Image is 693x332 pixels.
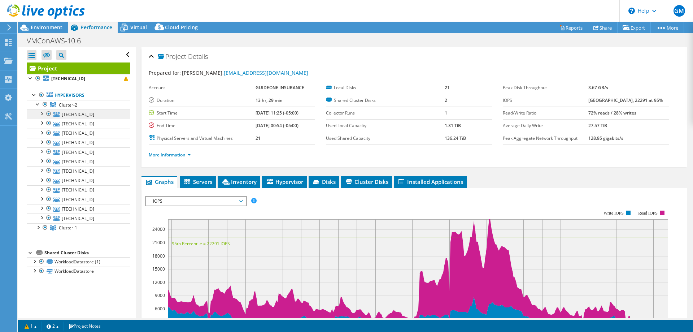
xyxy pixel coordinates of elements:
[27,166,130,176] a: [TECHNICAL_ID]
[27,157,130,166] a: [TECHNICAL_ID]
[397,178,463,185] span: Installed Applications
[256,135,261,141] b: 21
[588,97,663,103] b: [GEOGRAPHIC_DATA], 22291 at 95%
[588,122,607,129] b: 27.57 TiB
[27,119,130,128] a: [TECHNICAL_ID]
[256,122,298,129] b: [DATE] 00:54 (-05:00)
[188,52,208,61] span: Details
[23,37,92,45] h1: VMConAWS-10.6
[588,110,636,116] b: 72% reads / 28% writes
[152,279,165,285] text: 12000
[149,135,256,142] label: Physical Servers and Virtual Machines
[650,22,684,33] a: More
[19,322,42,331] a: 1
[152,226,165,232] text: 24000
[638,211,658,216] text: Read IOPS
[149,197,242,206] span: IOPS
[182,69,308,76] span: [PERSON_NAME],
[59,102,77,108] span: Cluster-2
[27,223,130,233] a: Cluster-1
[326,97,445,104] label: Shared Cluster Disks
[149,84,256,91] label: Account
[326,109,445,117] label: Collector Runs
[224,69,308,76] a: [EMAIL_ADDRESS][DOMAIN_NAME]
[674,5,685,17] span: GM
[27,100,130,109] a: Cluster-2
[445,110,447,116] b: 1
[59,225,77,231] span: Cluster-1
[445,135,466,141] b: 136.24 TiB
[27,257,130,267] a: WorkloadDatastore (1)
[27,204,130,214] a: [TECHNICAL_ID]
[44,249,130,257] div: Shared Cluster Disks
[27,129,130,138] a: [TECHNICAL_ID]
[165,24,198,31] span: Cloud Pricing
[326,84,445,91] label: Local Disks
[183,178,212,185] span: Servers
[221,178,257,185] span: Inventory
[152,240,165,246] text: 21000
[158,53,186,60] span: Project
[256,110,298,116] b: [DATE] 11:25 (-05:00)
[266,178,303,185] span: Hypervisor
[172,241,230,247] text: 95th Percentile = 22291 IOPS
[27,176,130,185] a: [TECHNICAL_ID]
[149,69,181,76] label: Prepared for:
[27,185,130,195] a: [TECHNICAL_ID]
[326,122,445,129] label: Used Local Capacity
[27,195,130,204] a: [TECHNICAL_ID]
[149,152,191,158] a: More Information
[155,292,165,298] text: 9000
[152,266,165,272] text: 15000
[27,74,130,83] a: [TECHNICAL_ID]
[326,135,445,142] label: Used Shared Capacity
[503,135,588,142] label: Peak Aggregate Network Throughput
[155,306,165,312] text: 6000
[345,178,388,185] span: Cluster Disks
[27,267,130,276] a: WorkloadDatastore
[149,97,256,104] label: Duration
[152,253,165,259] text: 18000
[628,8,635,14] svg: \n
[603,211,624,216] text: Write IOPS
[64,322,106,331] a: Project Notes
[31,24,62,31] span: Environment
[27,138,130,147] a: [TECHNICAL_ID]
[256,97,283,103] b: 13 hr, 29 min
[588,85,608,91] b: 3.67 GB/s
[130,24,147,31] span: Virtual
[27,91,130,100] a: Hypervisors
[312,178,336,185] span: Disks
[445,85,450,91] b: 21
[149,122,256,129] label: End Time
[51,76,85,82] b: [TECHNICAL_ID]
[27,147,130,157] a: [TECHNICAL_ID]
[503,122,588,129] label: Average Daily Write
[503,97,588,104] label: IOPS
[27,214,130,223] a: [TECHNICAL_ID]
[42,322,64,331] a: 2
[554,22,588,33] a: Reports
[503,84,588,91] label: Peak Disk Throughput
[445,97,447,103] b: 2
[256,85,304,91] b: GUIDEONE INSURANCE
[27,109,130,119] a: [TECHNICAL_ID]
[588,135,623,141] b: 128.95 gigabits/s
[145,178,174,185] span: Graphs
[617,22,651,33] a: Export
[503,109,588,117] label: Read/Write Ratio
[80,24,112,31] span: Performance
[27,62,130,74] a: Project
[445,122,461,129] b: 1.31 TiB
[588,22,618,33] a: Share
[149,109,256,117] label: Start Time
